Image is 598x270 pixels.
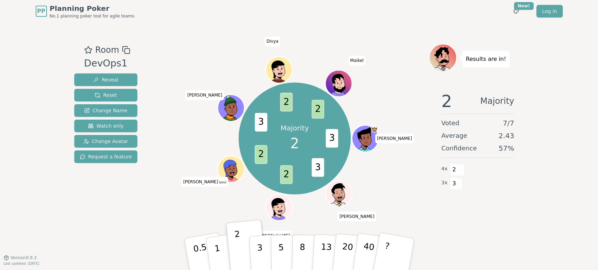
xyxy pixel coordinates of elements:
span: 2 [280,165,293,184]
span: Confidence [441,143,477,153]
span: 2 [450,164,458,176]
span: Change Avatar [83,138,128,145]
span: 2 [290,133,299,154]
span: Planning Poker [50,3,135,13]
span: Reset [95,92,117,99]
span: No.1 planning poker tool for agile teams [50,13,135,19]
span: 2 [255,145,267,164]
button: Add as favourite [84,44,92,56]
p: Results are in! [466,54,506,64]
span: Room [95,44,119,56]
span: 3 [326,129,338,148]
span: Watch only [88,122,124,129]
span: Yashvant is the host [371,126,378,133]
span: Request a feature [80,153,132,160]
span: Click to change your name [186,90,224,100]
p: Majority [281,123,309,133]
p: 2 [234,229,243,267]
span: Reveal [93,76,118,83]
span: Click to change your name [265,36,280,46]
span: Click to change your name [375,134,414,143]
span: PP [37,7,45,15]
span: Click to change your name [181,177,228,186]
div: New! [514,2,534,10]
span: 3 [312,158,324,177]
span: Click to change your name [253,231,292,241]
span: Click to change your name [338,212,376,221]
div: DevOps1 [84,56,130,71]
span: 3 [450,178,458,190]
button: Version0.9.3 [4,255,37,261]
span: 2 [441,93,452,109]
button: Reset [74,89,138,101]
span: Version 0.9.3 [11,255,37,261]
span: 7 / 7 [503,118,514,128]
button: New! [510,5,522,17]
span: Click to change your name [348,56,365,65]
button: Change Avatar [74,135,138,148]
span: Average [441,131,467,141]
span: 2 [312,100,324,119]
button: Watch only [74,120,138,132]
a: PPPlanning PokerNo.1 planning poker tool for agile teams [36,3,135,19]
span: Change Name [84,107,127,114]
span: 3 x [441,179,448,187]
span: Voted [441,118,460,128]
a: Log in [536,5,562,17]
button: Click to change your avatar [219,157,243,182]
span: Last updated: [DATE] [4,262,39,265]
span: Majority [480,93,514,109]
button: Request a feature [74,150,138,163]
span: 3 [255,113,267,132]
span: 2.43 [499,131,514,141]
span: (you) [218,180,227,184]
button: Change Name [74,104,138,117]
span: 4 x [441,165,448,173]
span: 57 % [499,143,514,153]
span: 2 [280,93,293,112]
button: Reveal [74,73,138,86]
